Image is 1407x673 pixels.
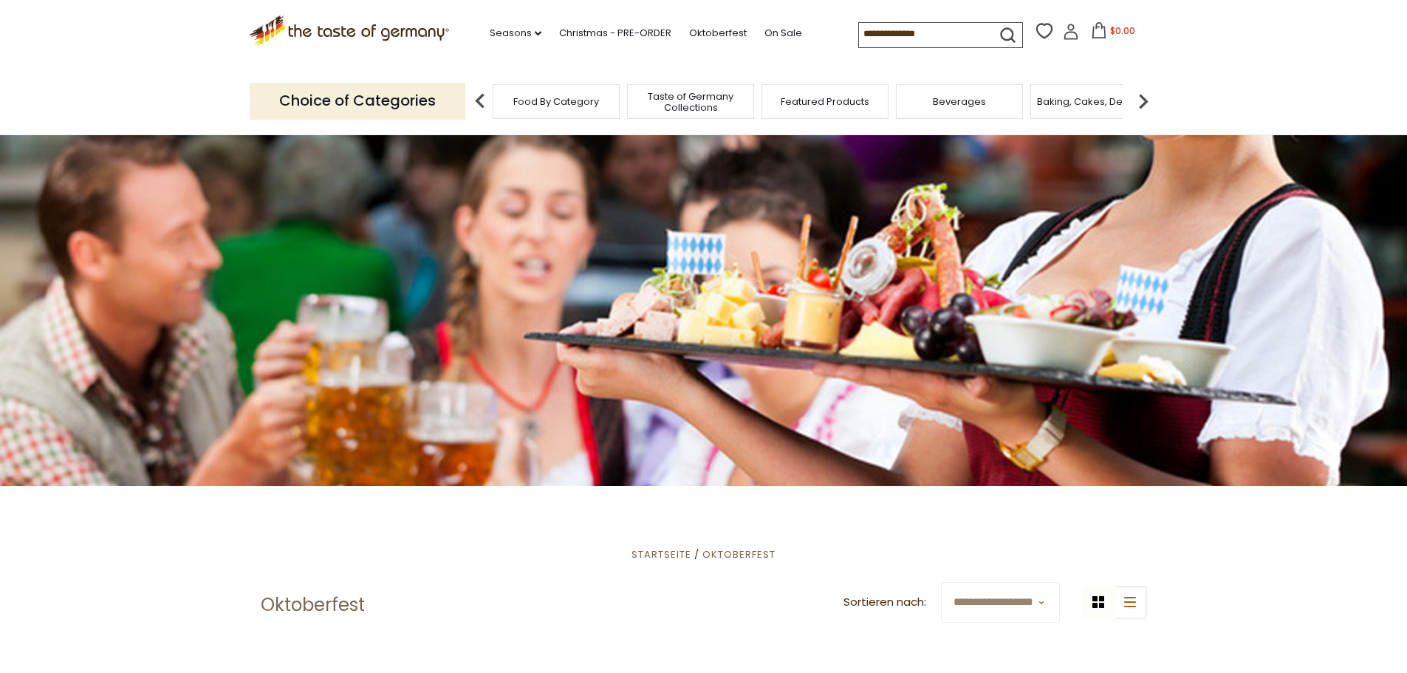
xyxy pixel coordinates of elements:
a: Featured Products [781,96,869,107]
a: Christmas - PRE-ORDER [559,25,671,41]
a: Oktoberfest [689,25,747,41]
span: $0.00 [1110,24,1135,37]
label: Sortieren nach: [843,593,926,612]
a: Food By Category [513,96,599,107]
a: Seasons [490,25,541,41]
p: Choice of Categories [250,83,465,119]
button: $0.00 [1082,22,1145,44]
a: Beverages [933,96,986,107]
a: Baking, Cakes, Desserts [1037,96,1151,107]
a: On Sale [764,25,802,41]
a: Startseite [631,547,691,561]
a: Oktoberfest [702,547,776,561]
img: next arrow [1129,86,1158,116]
h1: Oktoberfest [261,594,365,616]
a: Taste of Germany Collections [631,91,750,113]
img: previous arrow [465,86,495,116]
